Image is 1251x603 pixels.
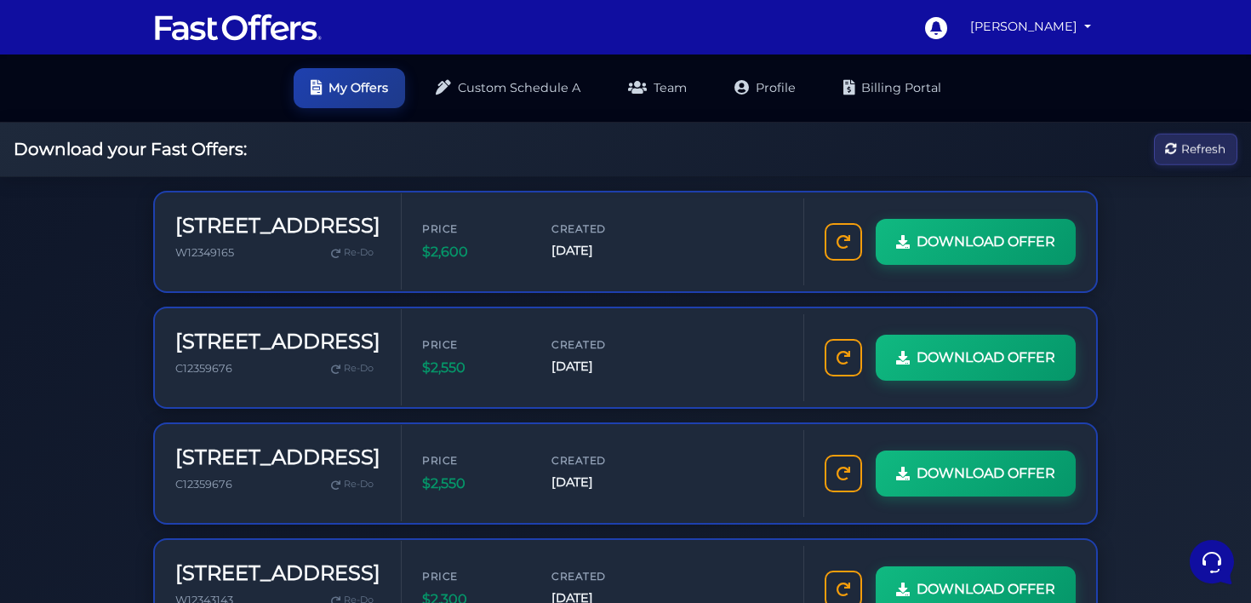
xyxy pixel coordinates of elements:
iframe: Customerly Messenger Launcher [1186,537,1237,588]
span: [DATE] [551,473,654,492]
a: Open Help Center [212,242,313,256]
button: Help [222,446,327,485]
a: [PERSON_NAME] [963,10,1098,43]
span: Re-Do [344,361,374,376]
a: DOWNLOAD OFFER [876,335,1076,381]
span: Find an Answer [27,242,116,256]
a: Re-Do [324,242,380,264]
p: [DATE] [280,123,313,138]
span: DOWNLOAD OFFER [917,347,1055,369]
a: My Offers [294,68,405,108]
button: Home [14,446,118,485]
span: DOWNLOAD OFFER [917,462,1055,485]
span: W12349165 [175,246,234,259]
h3: [STREET_ADDRESS] [175,561,380,586]
a: Profile [717,68,813,108]
span: Price [422,336,524,353]
span: Created [551,336,654,353]
p: Messages [146,470,195,485]
span: DOWNLOAD OFFER [917,578,1055,600]
span: C12359676 [175,478,232,491]
span: Created [551,568,654,584]
span: DOWNLOAD OFFER [917,231,1055,253]
span: $2,550 [422,473,524,495]
a: AuraYou:can I use fast offer from realtor.caÉ[DATE] [20,116,320,167]
span: Price [422,221,524,237]
span: [DATE] [551,241,654,261]
a: Team [611,68,704,108]
button: Start a Conversation [27,174,313,208]
span: Start a Conversation [123,184,238,198]
img: dark [27,124,61,158]
h3: [STREET_ADDRESS] [175,214,380,238]
span: Created [551,452,654,468]
span: C12359676 [175,362,232,375]
span: Your Conversations [27,95,138,109]
span: Created [551,221,654,237]
a: Custom Schedule A [419,68,597,108]
a: Billing Portal [826,68,958,108]
p: You: can I use fast offer from realtor.caÉ [71,143,270,160]
p: Home [51,470,80,485]
h2: Hello [PERSON_NAME] 👋 [14,14,286,68]
input: Search for an Article... [38,279,278,296]
button: Messages [118,446,223,485]
span: Re-Do [344,477,374,492]
a: DOWNLOAD OFFER [876,451,1076,497]
p: Help [264,470,286,485]
span: $2,600 [422,241,524,263]
a: Re-Do [324,358,380,380]
span: $2,550 [422,357,524,379]
span: Aura [71,123,270,140]
h3: [STREET_ADDRESS] [175,330,380,354]
a: See all [275,95,313,109]
a: Re-Do [324,474,380,496]
span: [DATE] [551,357,654,376]
h2: Download your Fast Offers: [14,139,247,159]
span: Price [422,452,524,468]
span: Re-Do [344,245,374,261]
button: Refresh [1154,134,1237,165]
span: Refresh [1181,140,1225,158]
span: Price [422,568,524,584]
h3: [STREET_ADDRESS] [175,445,380,470]
a: DOWNLOAD OFFER [876,219,1076,265]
